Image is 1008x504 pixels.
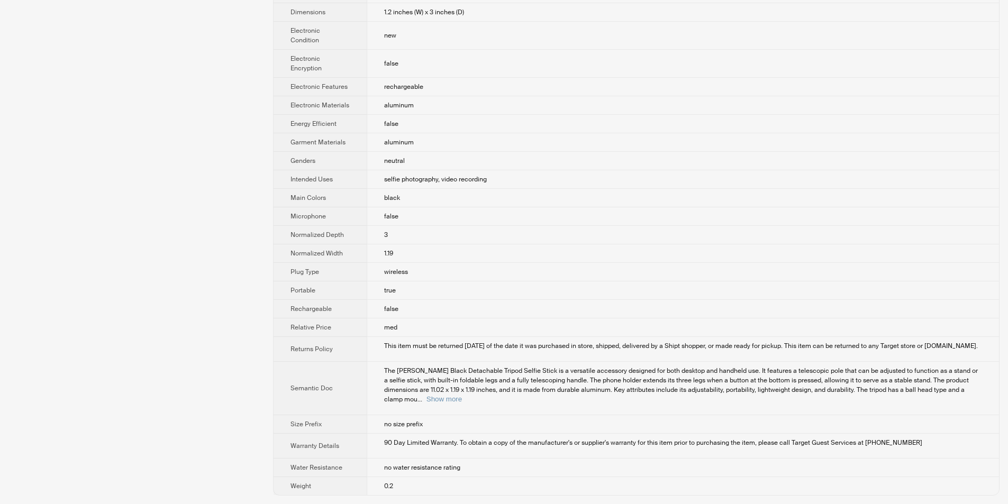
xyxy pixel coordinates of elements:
div: The Misty Moon Black Detachable Tripod Selfie Stick is a versatile accessory designed for both de... [384,366,982,404]
span: Water Resistance [290,463,342,472]
span: aluminum [384,101,414,109]
span: Energy Efficient [290,120,337,128]
span: Normalized Width [290,249,343,258]
span: Electronic Encryption [290,54,322,72]
span: false [384,59,398,68]
span: selfie photography, video recording [384,175,487,184]
span: Relative Price [290,323,331,332]
span: Electronic Materials [290,101,349,109]
span: 1.19 [384,249,393,258]
span: false [384,120,398,128]
div: 90 Day Limited Warranty. To obtain a copy of the manufacturer's or supplier's warranty for this i... [384,438,982,447]
span: Portable [290,286,315,295]
div: This item must be returned within 30 days of the date it was purchased in store, shipped, deliver... [384,341,982,351]
span: Garment Materials [290,138,346,146]
span: Returns Policy [290,345,333,353]
span: Normalized Depth [290,231,344,239]
span: Rechargeable [290,305,332,313]
span: med [384,323,397,332]
span: Genders [290,157,315,165]
span: wireless [384,268,408,276]
span: aluminum [384,138,414,146]
span: false [384,212,398,221]
span: Electronic Features [290,83,348,91]
span: Electronic Condition [290,26,320,44]
span: Dimensions [290,8,325,16]
span: 1.2 inches (W) x 3 inches (D) [384,8,464,16]
span: 3 [384,231,388,239]
span: new [384,31,396,40]
span: black [384,194,400,202]
span: rechargeable [384,83,423,91]
span: ... [417,395,422,404]
span: no size prefix [384,420,423,428]
span: no water resistance rating [384,463,460,472]
span: Warranty Details [290,442,339,450]
span: Weight [290,482,311,490]
span: false [384,305,398,313]
span: Plug Type [290,268,319,276]
span: Microphone [290,212,326,221]
span: true [384,286,396,295]
button: Expand [426,395,462,403]
span: neutral [384,157,405,165]
span: Size Prefix [290,420,322,428]
span: Main Colors [290,194,326,202]
span: The [PERSON_NAME] Black Detachable Tripod Selfie Stick is a versatile accessory designed for both... [384,366,978,404]
span: Semantic Doc [290,384,333,392]
span: Intended Uses [290,175,333,184]
span: 0.2 [384,482,393,490]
